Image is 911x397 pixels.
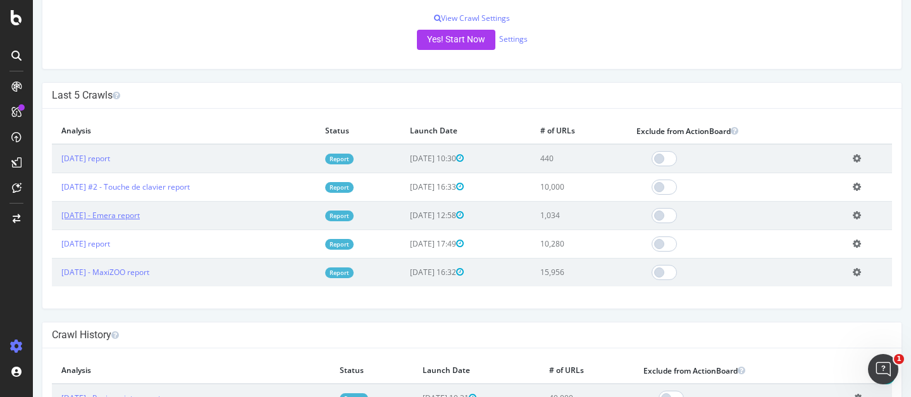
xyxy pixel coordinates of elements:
th: Launch Date [380,358,507,384]
span: [DATE] 16:33 [377,181,431,192]
th: Exclude from ActionBoard [601,358,812,384]
h4: Last 5 Crawls [19,89,859,102]
a: Settings [466,34,495,44]
td: 10,280 [498,229,594,258]
a: Report [292,267,321,278]
a: [DATE] report [28,153,77,164]
th: Status [297,358,380,384]
span: [DATE] 10:30 [377,153,431,164]
th: # of URLs [498,118,594,144]
a: [DATE] - Emera report [28,210,107,221]
iframe: Intercom live chat [868,354,898,384]
a: [DATE] #2 - Touche de clavier report [28,181,157,192]
td: 15,956 [498,258,594,286]
a: [DATE] report [28,238,77,249]
button: Yes! Start Now [384,30,462,50]
a: Report [292,154,321,164]
span: [DATE] 17:49 [377,238,431,249]
span: [DATE] 16:32 [377,267,431,278]
th: Status [283,118,368,144]
th: Analysis [19,358,297,384]
td: 440 [498,144,594,173]
th: Launch Date [368,118,498,144]
h4: Crawl History [19,329,859,341]
a: Report [292,211,321,221]
a: [DATE] - MaxiZOO report [28,267,116,278]
td: 1,034 [498,201,594,229]
th: Exclude from ActionBoard [594,118,810,144]
th: # of URLs [507,358,600,384]
span: 1 [894,354,904,364]
span: [DATE] 12:58 [377,210,431,221]
th: Analysis [19,118,283,144]
a: Report [292,239,321,250]
a: Report [292,182,321,193]
p: View Crawl Settings [19,13,859,23]
td: 10,000 [498,173,594,201]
